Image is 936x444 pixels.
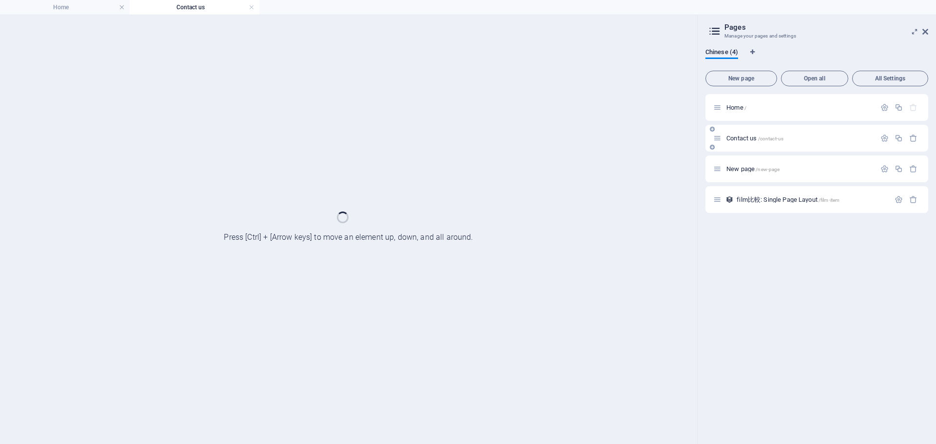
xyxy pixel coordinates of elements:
[737,196,839,203] span: Click to open page
[130,2,259,13] h4: Contact us
[726,135,783,142] span: Contact us
[725,195,734,204] div: This layout is used as a template for all items (e.g. a blog post) of this collection. The conten...
[880,165,889,173] div: Settings
[744,105,746,111] span: /
[724,32,909,40] h3: Manage your pages and settings
[880,103,889,112] div: Settings
[895,103,903,112] div: Duplicate
[705,48,928,67] div: Language Tabs
[723,135,876,141] div: Contact us/contact-us
[724,23,928,32] h2: Pages
[705,46,738,60] span: Chinese (4)
[756,167,780,172] span: /new-page
[880,134,889,142] div: Settings
[734,196,890,203] div: film比較: Single Page Layout/film-item
[819,197,839,203] span: /film-item
[909,165,917,173] div: Remove
[909,134,917,142] div: Remove
[909,103,917,112] div: The startpage cannot be deleted
[705,71,777,86] button: New page
[723,104,876,111] div: Home/
[785,76,844,81] span: Open all
[723,166,876,172] div: New page/new-page
[852,71,928,86] button: All Settings
[710,76,773,81] span: New page
[895,165,903,173] div: Duplicate
[726,165,780,173] span: Click to open page
[857,76,924,81] span: All Settings
[758,136,784,141] span: /contact-us
[781,71,848,86] button: Open all
[895,195,903,204] div: Settings
[909,195,917,204] div: Remove
[895,134,903,142] div: Duplicate
[726,104,746,111] span: Click to open page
